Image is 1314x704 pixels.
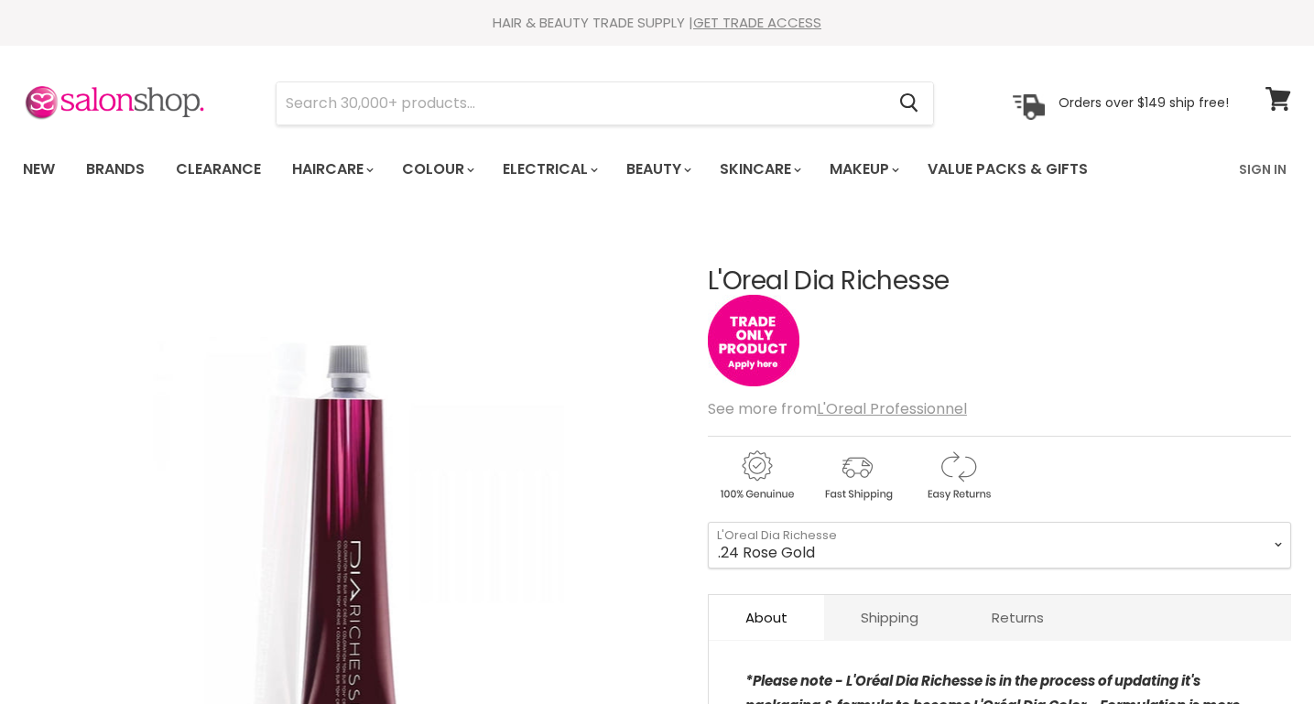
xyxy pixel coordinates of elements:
a: GET TRADE ACCESS [693,13,821,32]
a: Beauty [613,150,702,189]
input: Search [277,82,885,125]
form: Product [276,81,934,125]
a: Returns [955,595,1081,640]
img: returns.gif [909,448,1006,504]
a: Value Packs & Gifts [914,150,1102,189]
img: shipping.gif [809,448,906,504]
iframe: Gorgias live chat messenger [1222,618,1296,686]
button: Search [885,82,933,125]
a: Clearance [162,150,275,189]
a: New [9,150,69,189]
ul: Main menu [9,143,1165,196]
h1: L'Oreal Dia Richesse [708,267,1291,296]
a: L'Oreal Professionnel [817,398,967,419]
a: Skincare [706,150,812,189]
p: Orders over $149 ship free! [1059,94,1229,111]
a: Colour [388,150,485,189]
a: Sign In [1228,150,1298,189]
a: Electrical [489,150,609,189]
span: See more from [708,398,967,419]
a: Shipping [824,595,955,640]
a: Brands [72,150,158,189]
img: genuine.gif [708,448,805,504]
img: tradeonly_small.jpg [708,295,799,386]
a: Haircare [278,150,385,189]
a: About [709,595,824,640]
a: Makeup [816,150,910,189]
